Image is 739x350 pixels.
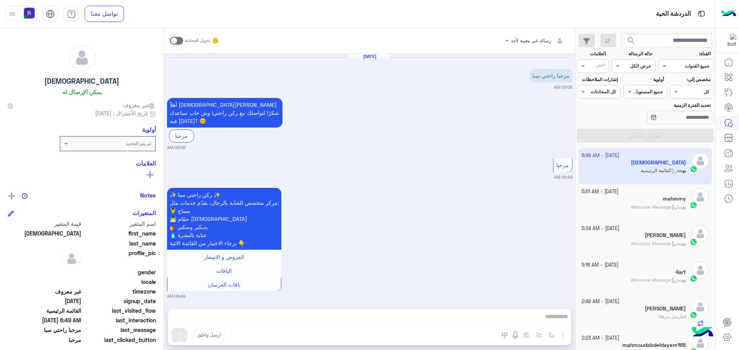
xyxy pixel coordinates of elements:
label: أولوية [624,76,664,83]
img: hulul-logo.png [689,319,716,346]
p: 6/10/2025, 5:06 AM [167,98,283,128]
img: defaultAdmin.png [69,45,95,71]
h6: [DATE] [348,54,391,59]
span: بوت [678,241,686,246]
img: tab [67,10,76,18]
img: defaultAdmin.png [692,262,709,279]
span: 2025-10-06T02:06:12.427Z [8,297,81,305]
img: add [8,192,15,199]
b: لم يتم التحديد [125,141,151,146]
label: حالة الرسالة [613,50,652,57]
button: ارسل واغلق [193,328,225,342]
h5: mahmoudabdeldayem165 [622,342,686,348]
span: signup_date [83,297,156,305]
small: 06:49 AM [167,293,186,299]
img: tab [697,9,706,18]
img: 322853014244696 [722,33,736,47]
b: : [677,241,686,246]
small: 05:06 AM [554,84,572,90]
b: : [677,204,686,210]
small: [DATE] - 2:23 AM [582,335,619,342]
button: search [622,34,641,50]
h6: Notes [140,192,156,199]
span: first_name [83,229,156,237]
small: 05:06 AM [167,144,186,151]
span: gender [83,268,156,276]
h6: المتغيرات [132,209,156,216]
label: العلامات [578,50,606,57]
label: تحديد الفترة الزمنية [624,102,711,109]
span: باقات العرسان [208,281,241,288]
span: null [8,268,81,276]
img: profile [8,9,17,19]
img: defaultAdmin.png [62,249,81,268]
h5: mahmmy [663,196,686,202]
small: [DATE] - 5:16 AM [582,262,619,269]
img: defaultAdmin.png [692,225,709,242]
span: 2025-10-06T03:49:39.532Z [8,316,81,324]
span: رسالة غير معينة لأحد [511,38,551,43]
h6: يمكن الإرسال له [62,88,102,95]
img: notes [22,193,28,199]
span: القائمة الرئيسية [8,307,81,315]
span: بوت [678,277,686,283]
span: الباقات [216,267,232,274]
span: أرسل مرفقًا [658,314,682,319]
small: 06:49 AM [554,174,572,180]
span: اسم المتغير [83,220,156,228]
h5: 4arf [675,269,686,275]
span: مرحبا [8,336,81,344]
h5: ابو احمد [645,305,686,312]
img: userImage [24,8,35,18]
span: null [8,278,81,286]
p: 6/10/2025, 6:49 AM [167,188,281,250]
img: WhatsApp [690,275,697,282]
div: اختر [597,61,606,70]
small: [DATE] - 5:51 AM [582,188,619,196]
span: search [627,36,636,45]
p: 6/10/2025, 5:06 AM [530,69,572,82]
span: انت [682,314,686,319]
span: last_visited_flow [83,307,156,315]
span: غير معروف [8,287,81,295]
div: مرحبا [169,129,194,142]
h6: العلامات [8,160,156,167]
img: tab [46,10,55,18]
small: [DATE] - 5:34 AM [582,225,619,232]
h6: أولوية [142,126,156,133]
label: مخصص إلى: [671,76,711,83]
span: Mohammed [8,229,81,237]
span: Welcome Message [631,277,677,283]
span: بوت [678,204,686,210]
a: تواصل معنا [85,6,124,22]
label: إشارات الملاحظات [578,76,617,83]
h5: [DEMOGRAPHIC_DATA] [44,77,119,86]
img: WhatsApp [690,311,697,319]
img: WhatsApp [690,201,697,209]
span: العروض و الاسعار [204,254,244,260]
span: last_clicked_button [83,336,156,344]
span: Welcome Message [631,204,677,210]
span: last_message [83,326,156,334]
span: غير معروف [123,101,156,109]
span: مرحبا راحتي سبا [8,326,81,334]
label: القناة: [659,50,711,57]
span: locale [83,278,156,286]
img: defaultAdmin.png [692,188,709,206]
span: profile_pic [83,249,156,267]
h5: عبدالرقيب الشلفي [645,232,686,239]
span: قيمة المتغير [8,220,81,228]
span: timezone [83,287,156,295]
span: last_interaction [83,316,156,324]
span: last_name [83,239,156,247]
a: tab [64,6,79,22]
small: تحويل المحادثة [185,38,210,44]
span: مرحبا [556,162,569,168]
p: الدردشة الحية [656,9,691,19]
img: defaultAdmin.png [692,298,709,315]
small: [DATE] - 2:49 AM [582,298,619,305]
button: تطبيق الفلاتر [577,129,714,143]
img: Logo [721,6,736,22]
span: Welcome Message [631,241,677,246]
span: تاريخ الأشتراك : [DATE] [95,109,148,117]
